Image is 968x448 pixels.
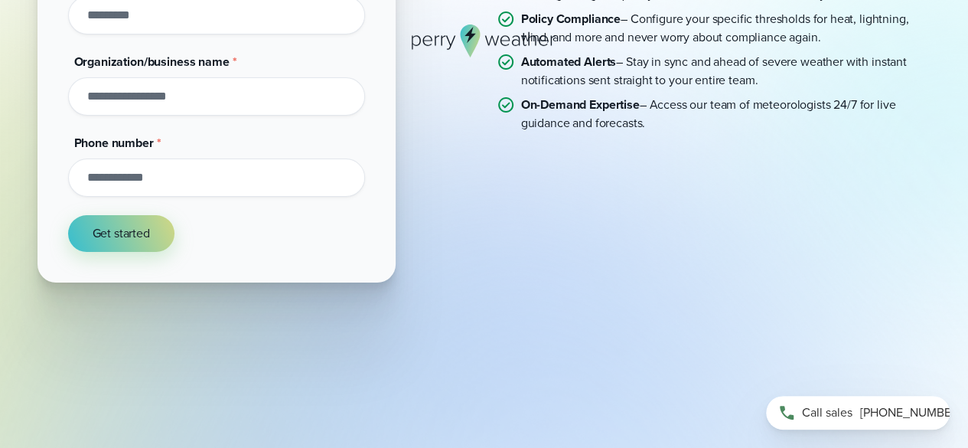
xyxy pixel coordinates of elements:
[93,224,150,243] span: Get started
[521,53,617,70] strong: Automated Alerts
[802,404,852,422] span: Call sales
[521,96,640,113] strong: On-Demand Expertise
[860,404,962,422] span: [PHONE_NUMBER]
[521,10,621,28] strong: Policy Compliance
[521,10,931,47] p: – Configure your specific thresholds for heat, lightning, wind, and more and never worry about co...
[74,134,154,152] span: Phone number
[766,396,950,430] a: Call sales[PHONE_NUMBER]
[74,53,230,70] span: Organization/business name
[521,96,931,132] p: – Access our team of meteorologists 24/7 for live guidance and forecasts.
[68,215,174,252] button: Get started
[521,53,931,90] p: – Stay in sync and ahead of severe weather with instant notifications sent straight to your entir...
